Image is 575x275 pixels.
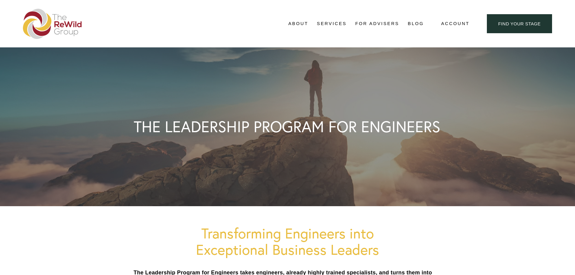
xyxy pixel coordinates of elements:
a: Blog [408,19,424,28]
a: folder dropdown [288,19,308,28]
h1: THE LEADERSHIP PROGRAM FOR ENGINEERS [134,119,440,134]
h1: Transforming Engineers into Exceptional Business Leaders [134,225,442,257]
img: The ReWild Group [23,9,82,39]
a: find your stage [487,14,552,33]
a: Account [441,20,469,28]
a: folder dropdown [317,19,347,28]
span: Services [317,20,347,28]
a: For Advisers [355,19,399,28]
span: About [288,20,308,28]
